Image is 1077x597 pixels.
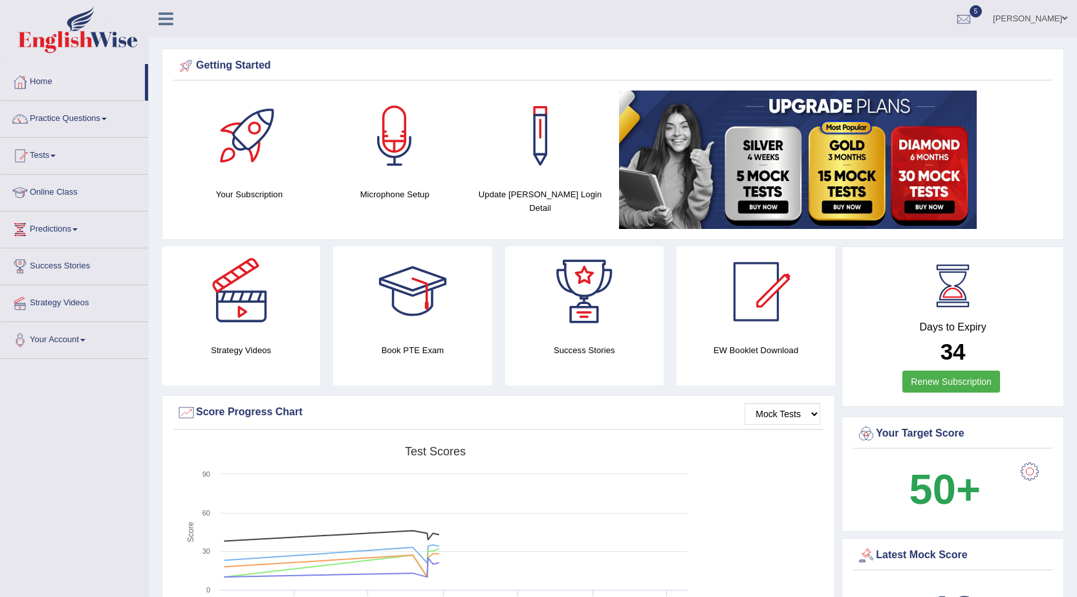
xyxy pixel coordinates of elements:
[183,188,316,201] h4: Your Subscription
[186,522,195,543] tspan: Score
[177,56,1049,76] div: Getting Started
[619,91,977,229] img: small5.jpg
[333,343,492,357] h4: Book PTE Exam
[856,321,1049,333] h4: Days to Expiry
[202,470,210,478] text: 90
[1,101,148,133] a: Practice Questions
[206,586,210,594] text: 0
[970,5,983,17] span: 5
[405,445,466,458] tspan: Test scores
[202,547,210,555] text: 30
[909,466,981,513] b: 50+
[177,403,820,422] div: Score Progress Chart
[1,64,145,96] a: Home
[505,343,664,357] h4: Success Stories
[1,285,148,318] a: Strategy Videos
[902,371,1000,393] a: Renew Subscription
[856,424,1049,444] div: Your Target Score
[677,343,835,357] h4: EW Booklet Download
[202,509,210,517] text: 60
[941,339,966,364] b: 34
[329,188,461,201] h4: Microphone Setup
[1,212,148,244] a: Predictions
[1,322,148,354] a: Your Account
[1,248,148,281] a: Success Stories
[856,546,1049,565] div: Latest Mock Score
[1,138,148,170] a: Tests
[162,343,320,357] h4: Strategy Videos
[474,188,607,215] h4: Update [PERSON_NAME] Login Detail
[1,175,148,207] a: Online Class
